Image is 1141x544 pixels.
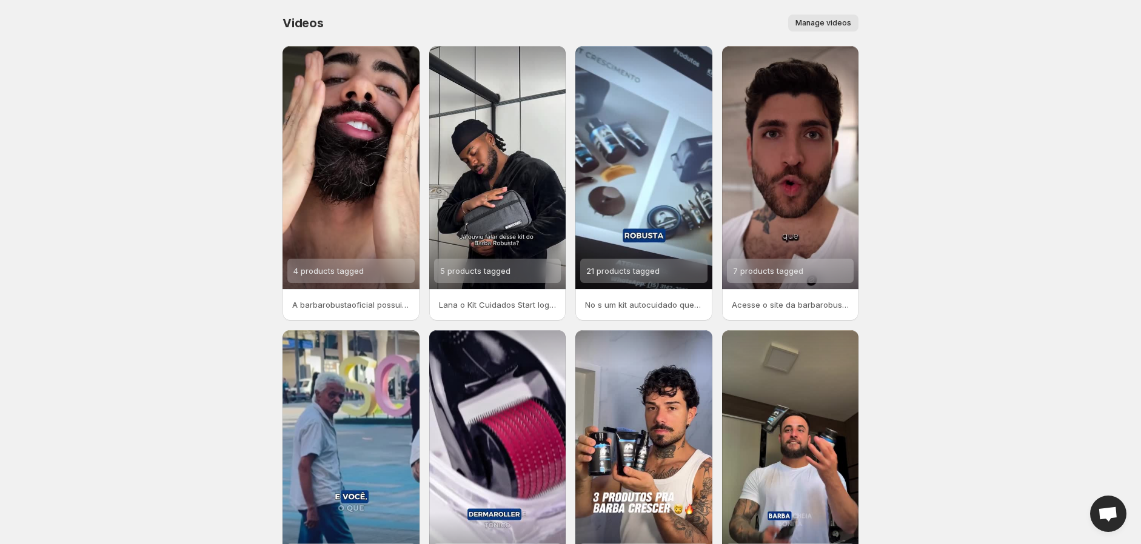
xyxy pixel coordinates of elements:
button: Manage videos [788,15,858,32]
p: Lana o Kit Cuidados Start logo p Posso falar que os produtos da barbarobustaoficial so essncias p... [439,299,557,311]
p: Acesse o site da barbarobustaoficial e adquira seu kit de cuidados para a barba [732,299,849,311]
span: 4 products tagged [293,266,364,276]
span: 7 products tagged [733,266,803,276]
a: Open chat [1090,496,1126,532]
span: 21 products tagged [586,266,660,276]
span: Videos [283,16,324,30]
span: Manage videos [795,18,851,28]
p: No s um kit autocuidado que voc monta do seu jeito e com at 20 de desconto Escolha at 2 produtos ... [585,299,703,311]
span: 5 products tagged [440,266,510,276]
p: A barbarobustaoficial possui os 3 melhores produtos para estimular o crescimento da barba e deixa... [292,299,410,311]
